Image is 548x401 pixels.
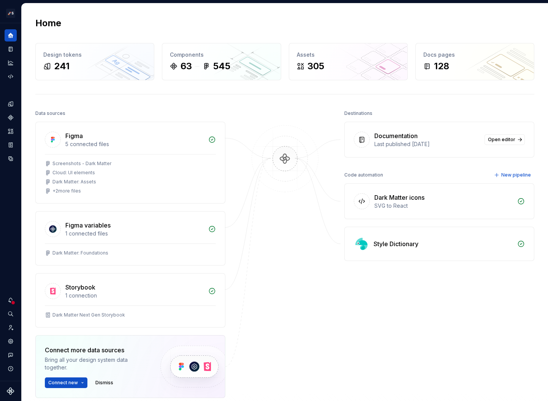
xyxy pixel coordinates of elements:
div: Figma variables [65,221,111,230]
div: Data sources [35,108,65,119]
h2: Home [35,17,61,29]
button: Dismiss [92,377,117,388]
div: 128 [434,60,449,72]
div: 305 [307,60,324,72]
span: Open editor [488,137,515,143]
button: New pipeline [492,170,534,180]
a: Design tokens241 [35,43,154,80]
button: Notifications [5,294,17,306]
div: Connect more data sources [45,345,147,355]
div: Figma [65,131,83,140]
button: Contact support [5,349,17,361]
div: Destinations [344,108,372,119]
div: 5 connected files [65,140,204,148]
div: 545 [213,60,230,72]
a: Docs pages128 [415,43,534,80]
div: Dark Matter icons [374,193,424,202]
div: Dark Matter Next Gen Storybook [52,312,125,318]
div: 🚀S [6,9,15,18]
a: Open editor [485,134,525,145]
a: Home [5,29,17,41]
a: Storybook1 connectionDark Matter Next Gen Storybook [35,273,225,328]
div: Documentation [374,131,418,140]
a: Components63545 [162,43,281,80]
div: 241 [54,60,70,72]
span: Connect new [48,380,78,386]
div: Dark Matter: Foundations [52,250,108,256]
a: Components [5,111,17,124]
a: Analytics [5,57,17,69]
div: Code automation [344,170,383,180]
div: SVG to React [374,202,513,210]
a: Settings [5,335,17,347]
div: 1 connected files [65,230,204,237]
div: Bring all your design system data together. [45,356,147,371]
div: 1 connection [65,292,204,299]
a: Documentation [5,43,17,55]
div: Screenshots - Dark Matter [52,161,111,167]
div: Docs pages [423,51,526,59]
div: 63 [181,60,192,72]
div: Cloud: UI elements [52,170,95,176]
div: Style Dictionary [374,239,418,248]
div: Storybook [65,283,95,292]
a: Design tokens [5,98,17,110]
span: New pipeline [501,172,531,178]
span: Dismiss [95,380,113,386]
div: Components [170,51,273,59]
div: Dark Matter: Assets [52,179,96,185]
a: Figma variables1 connected filesDark Matter: Foundations [35,211,225,266]
a: Data sources [5,153,17,165]
div: + 2 more files [52,188,81,194]
a: Storybook stories [5,139,17,151]
div: Assets [297,51,400,59]
a: Figma5 connected filesScreenshots - Dark MatterCloud: UI elementsDark Matter: Assets+2more files [35,122,225,204]
button: 🚀S [2,5,20,21]
a: Assets [5,125,17,137]
a: Invite team [5,321,17,334]
svg: Supernova Logo [7,387,14,395]
a: Assets305 [289,43,408,80]
div: Design tokens [43,51,146,59]
div: Last published [DATE] [374,140,480,148]
button: Search ⌘K [5,308,17,320]
a: Code automation [5,70,17,83]
button: Connect new [45,377,87,388]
